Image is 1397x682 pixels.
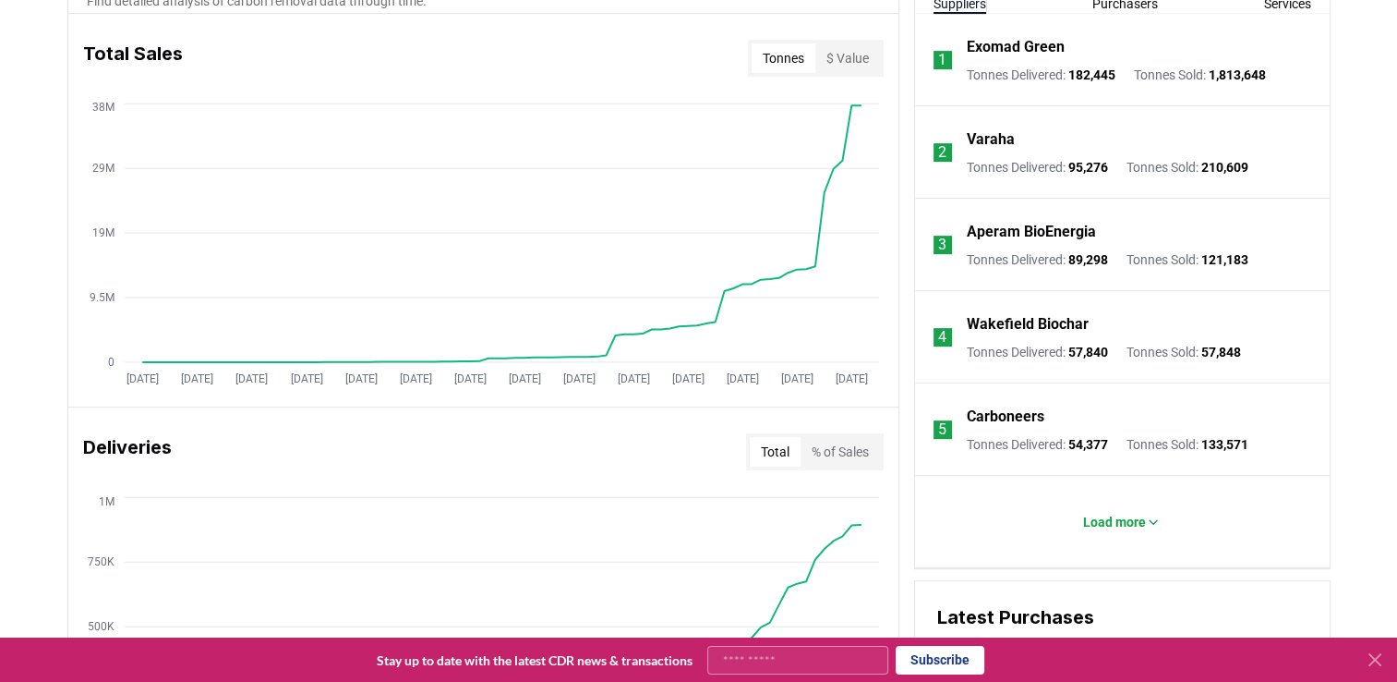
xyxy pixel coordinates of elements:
[815,43,880,73] button: $ Value
[967,343,1108,361] p: Tonnes Delivered :
[1068,160,1108,175] span: 95,276
[181,372,213,385] tspan: [DATE]
[91,101,114,114] tspan: 38M
[83,433,172,470] h3: Deliveries
[1126,250,1248,269] p: Tonnes Sold :
[780,372,813,385] tspan: [DATE]
[967,66,1115,84] p: Tonnes Delivered :
[1126,158,1248,177] p: Tonnes Sold :
[967,128,1015,151] a: Varaha
[1068,252,1108,267] span: 89,298
[938,49,946,71] p: 1
[1201,437,1248,452] span: 133,571
[1083,513,1146,531] p: Load more
[562,372,595,385] tspan: [DATE]
[91,162,114,175] tspan: 29M
[399,372,431,385] tspan: [DATE]
[938,326,946,348] p: 4
[752,43,815,73] button: Tonnes
[344,372,377,385] tspan: [DATE]
[1068,345,1108,359] span: 57,840
[726,372,758,385] tspan: [DATE]
[1201,345,1241,359] span: 57,848
[938,234,946,256] p: 3
[87,555,114,568] tspan: 750K
[1068,504,1175,541] button: Load more
[126,372,159,385] tspan: [DATE]
[107,356,114,369] tspan: 0
[1126,435,1248,454] p: Tonnes Sold :
[836,372,868,385] tspan: [DATE]
[967,36,1065,58] a: Exomad Green
[290,372,322,385] tspan: [DATE]
[89,291,114,304] tspan: 9.5M
[235,372,268,385] tspan: [DATE]
[750,437,801,467] button: Total
[1068,437,1108,452] span: 54,377
[937,603,1307,631] h3: Latest Purchases
[967,435,1108,454] p: Tonnes Delivered :
[1201,160,1248,175] span: 210,609
[967,221,1096,243] a: Aperam BioEnergia
[98,494,114,507] tspan: 1M
[1201,252,1248,267] span: 121,183
[87,620,114,633] tspan: 500K
[967,158,1108,177] p: Tonnes Delivered :
[91,226,114,239] tspan: 19M
[617,372,649,385] tspan: [DATE]
[1068,67,1115,82] span: 182,445
[967,250,1108,269] p: Tonnes Delivered :
[938,141,946,164] p: 2
[1134,66,1266,84] p: Tonnes Sold :
[453,372,486,385] tspan: [DATE]
[1209,67,1266,82] span: 1,813,648
[801,437,880,467] button: % of Sales
[967,406,1044,428] a: Carboneers
[508,372,540,385] tspan: [DATE]
[967,313,1089,335] a: Wakefield Biochar
[1126,343,1241,361] p: Tonnes Sold :
[83,40,183,77] h3: Total Sales
[938,419,946,441] p: 5
[671,372,704,385] tspan: [DATE]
